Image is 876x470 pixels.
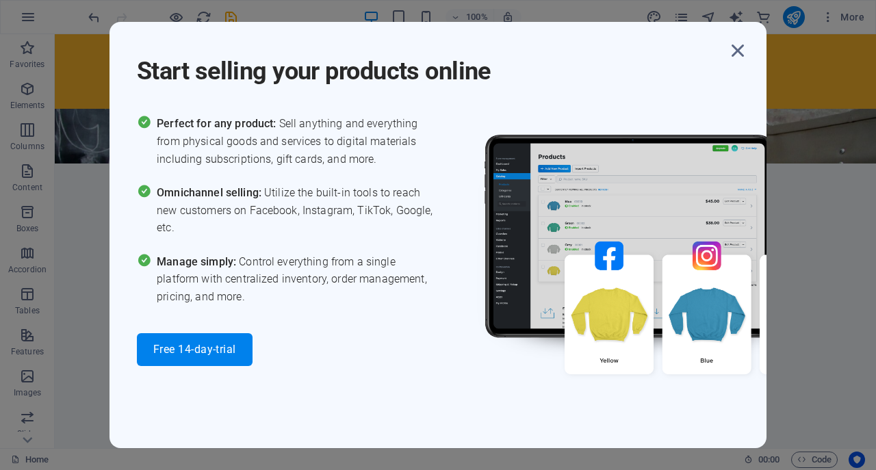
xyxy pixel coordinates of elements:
span: Manage simply: [157,255,239,268]
h1: Start selling your products online [137,38,725,88]
span: Perfect for any product: [157,117,279,130]
img: promo_image.png [462,115,873,414]
span: Sell anything and everything from physical goods and services to digital materials including subs... [157,115,438,168]
span: Control everything from a single platform with centralized inventory, order management, pricing, ... [157,253,438,306]
span: Omnichannel selling: [157,186,264,199]
span: Utilize the built-in tools to reach new customers on Facebook, Instagram, TikTok, Google, etc. [157,184,438,237]
span: Free 14-day-trial [153,344,236,355]
button: Free 14-day-trial [137,333,253,366]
